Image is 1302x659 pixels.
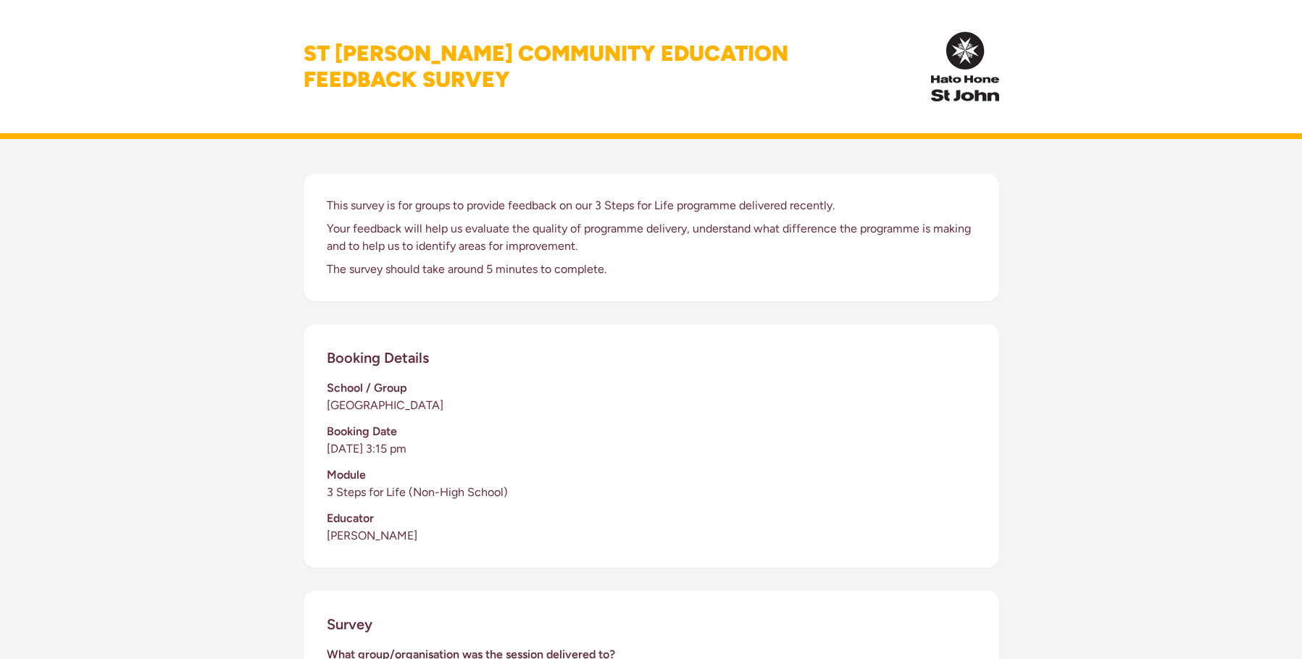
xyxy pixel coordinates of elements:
h2: Survey [327,614,372,634]
p: 3 Steps for Life (Non-High School) [327,484,976,501]
p: This survey is for groups to provide feedback on our 3 Steps for Life programme delivered recently. [327,197,976,214]
h3: Educator [327,510,976,527]
h3: Booking Date [327,423,976,440]
p: [DATE] 3:15 pm [327,440,976,458]
h3: Module [327,466,976,484]
p: [GEOGRAPHIC_DATA] [327,397,976,414]
h2: Booking Details [327,348,429,368]
p: Your feedback will help us evaluate the quality of programme delivery, understand what difference... [327,220,976,255]
h3: School / Group [327,379,976,397]
img: InPulse [931,32,998,101]
p: [PERSON_NAME] [327,527,976,545]
h1: St [PERSON_NAME] Community Education Feedback Survey [304,41,788,93]
p: The survey should take around 5 minutes to complete. [327,261,976,278]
